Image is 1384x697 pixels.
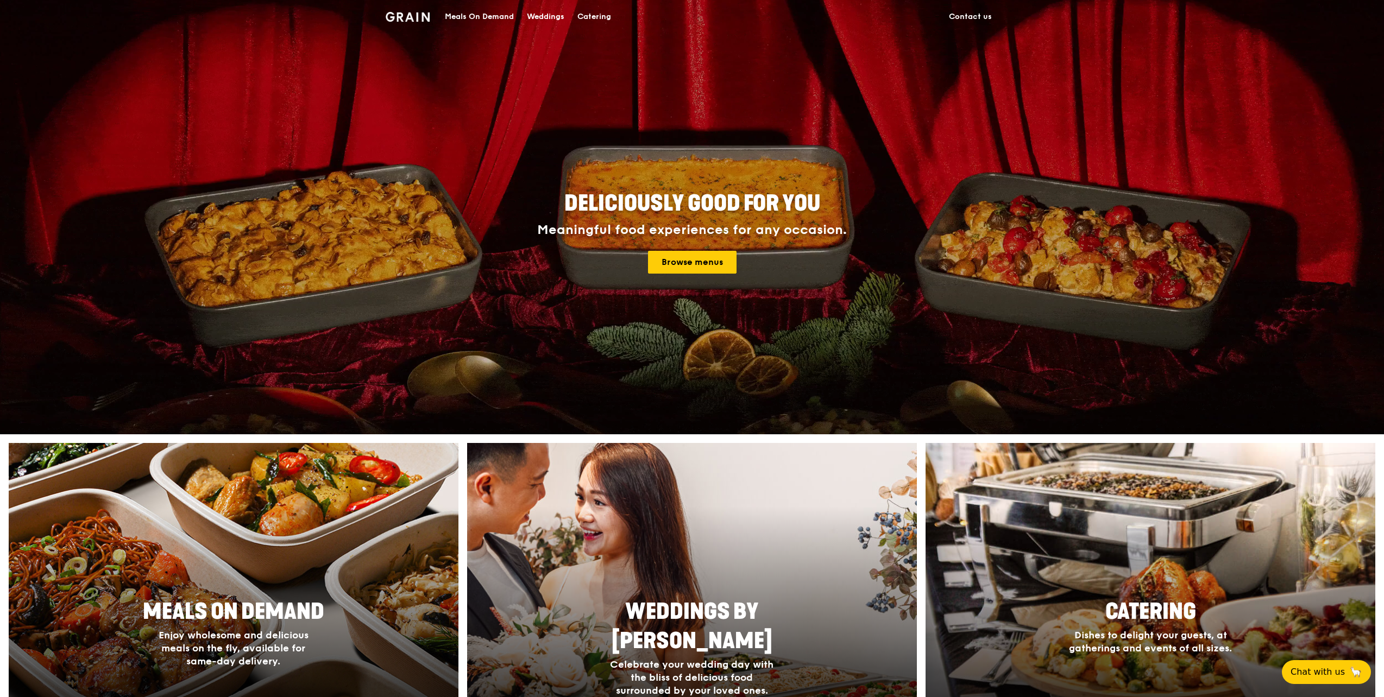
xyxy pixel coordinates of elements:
[1069,629,1232,654] span: Dishes to delight your guests, at gatherings and events of all sizes.
[648,251,737,274] a: Browse menus
[527,1,564,33] div: Weddings
[577,1,611,33] div: Catering
[1291,666,1345,679] span: Chat with us
[610,658,773,696] span: Celebrate your wedding day with the bliss of delicious food surrounded by your loved ones.
[520,1,571,33] a: Weddings
[1105,599,1196,625] span: Catering
[386,12,430,22] img: Grain
[143,599,324,625] span: Meals On Demand
[445,1,514,33] div: Meals On Demand
[564,191,820,217] span: Deliciously good for you
[159,629,309,667] span: Enjoy wholesome and delicious meals on the fly, available for same-day delivery.
[612,599,772,654] span: Weddings by [PERSON_NAME]
[1349,666,1362,679] span: 🦙
[571,1,618,33] a: Catering
[496,223,888,238] div: Meaningful food experiences for any occasion.
[942,1,998,33] a: Contact us
[1282,660,1371,684] button: Chat with us🦙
